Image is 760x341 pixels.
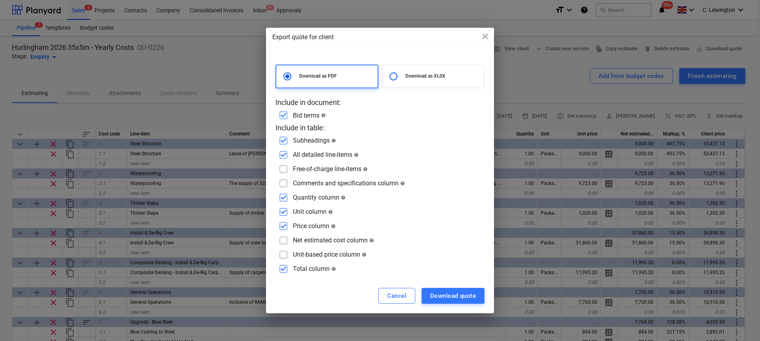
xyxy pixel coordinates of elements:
[720,303,760,341] iframe: Chat Widget
[387,291,407,301] div: Cancel
[293,265,336,272] div: Total column
[293,179,405,187] div: Comments and specifications column
[275,98,484,107] p: Include in document:
[293,137,336,144] div: Subheadings
[382,65,484,88] div: Download as XLSX
[293,112,326,119] div: Bid terms
[405,73,481,80] p: Download as XLSX
[293,165,368,173] div: Free-of-charge line-items
[330,267,336,271] span: help
[339,195,346,200] span: help
[481,32,490,41] span: close
[293,194,346,201] div: Quantity column
[329,224,336,229] span: help
[275,123,484,133] p: Include in table:
[293,208,333,215] div: Unit column
[360,252,367,257] span: help
[327,210,333,214] span: help
[399,181,405,186] span: help
[330,138,336,143] span: help
[272,32,488,42] div: Export quote for client
[293,222,336,230] div: Price column
[319,113,326,118] span: help
[275,65,378,88] div: Download as PDF
[378,288,415,304] button: Cancel
[481,32,490,44] div: close
[422,288,484,304] button: Download quote
[352,152,359,157] span: help
[293,251,367,258] div: Unit-based price column
[430,291,476,301] div: Download quote
[299,73,374,80] p: Download as PDF
[293,236,374,244] div: Net estimated cost column
[361,167,368,171] span: help
[293,151,359,158] div: All detailed line-items
[368,238,374,243] span: help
